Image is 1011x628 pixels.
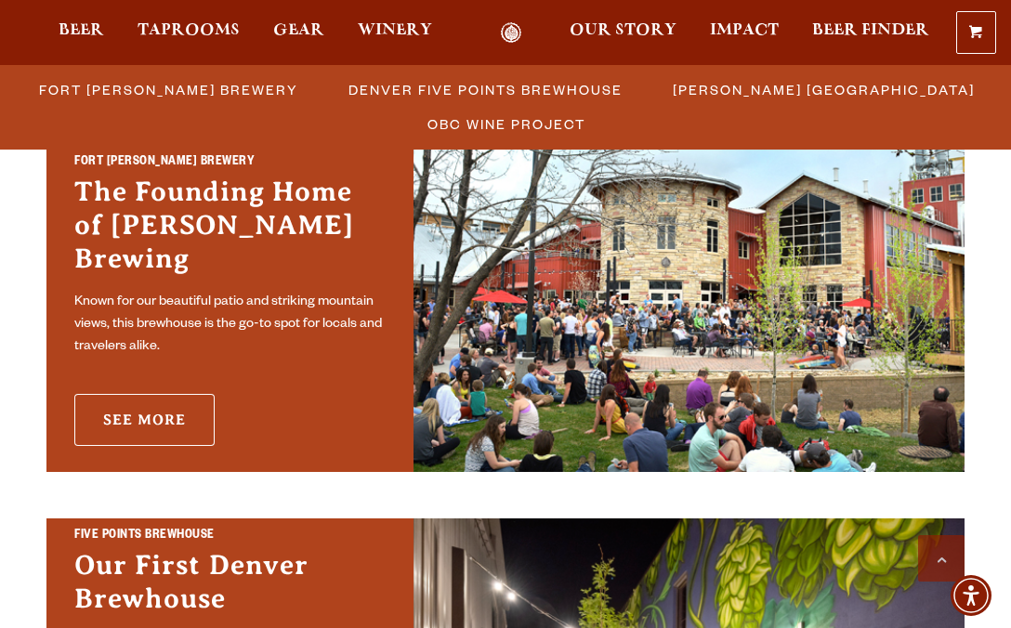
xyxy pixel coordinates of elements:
span: Winery [358,23,432,38]
h3: The Founding Home of [PERSON_NAME] Brewing [74,175,386,284]
a: Odell Home [476,22,545,44]
span: Gear [273,23,324,38]
a: [PERSON_NAME] [GEOGRAPHIC_DATA] [662,76,984,103]
span: Fort [PERSON_NAME] Brewery [39,76,298,103]
span: OBC Wine Project [427,111,585,137]
span: [PERSON_NAME] [GEOGRAPHIC_DATA] [673,76,975,103]
a: Taprooms [125,22,252,44]
h2: Fort [PERSON_NAME] Brewery [74,153,386,175]
a: Gear [261,22,336,44]
a: Our Story [558,22,689,44]
span: Taprooms [138,23,240,38]
span: Beer [59,23,104,38]
h2: Five Points Brewhouse [74,527,386,548]
a: OBC Wine Project [416,111,595,137]
img: Fort Collins Brewery & Taproom' [414,128,965,472]
a: Beer [46,22,116,44]
span: Beer Finder [812,23,929,38]
a: Denver Five Points Brewhouse [337,76,632,103]
a: Fort [PERSON_NAME] Brewery [28,76,308,103]
span: Impact [710,23,779,38]
div: Accessibility Menu [951,575,991,616]
a: See More [74,394,215,446]
a: Beer Finder [800,22,941,44]
a: Impact [698,22,791,44]
span: Denver Five Points Brewhouse [348,76,623,103]
p: Known for our beautiful patio and striking mountain views, this brewhouse is the go-to spot for l... [74,292,386,359]
span: Our Story [570,23,676,38]
a: Scroll to top [918,535,965,582]
h3: Our First Denver Brewhouse [74,548,386,624]
a: Winery [346,22,444,44]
